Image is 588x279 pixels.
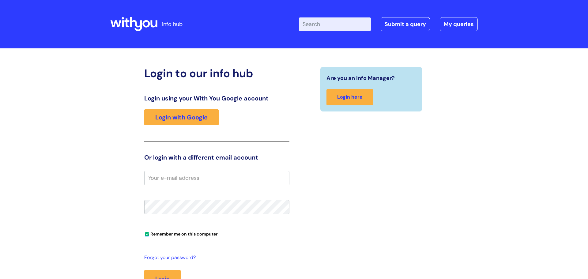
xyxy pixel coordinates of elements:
a: Forgot your password? [144,253,286,262]
input: Remember me on this computer [145,232,149,236]
span: Are you an Info Manager? [326,73,395,83]
h3: Or login with a different email account [144,154,289,161]
label: Remember me on this computer [144,230,218,237]
div: You can uncheck this option if you're logging in from a shared device [144,229,289,239]
input: Search [299,17,371,31]
a: Login with Google [144,109,219,125]
h3: Login using your With You Google account [144,95,289,102]
a: Login here [326,89,373,105]
a: My queries [440,17,478,31]
a: Submit a query [381,17,430,31]
h2: Login to our info hub [144,67,289,80]
p: info hub [162,19,183,29]
input: Your e-mail address [144,171,289,185]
